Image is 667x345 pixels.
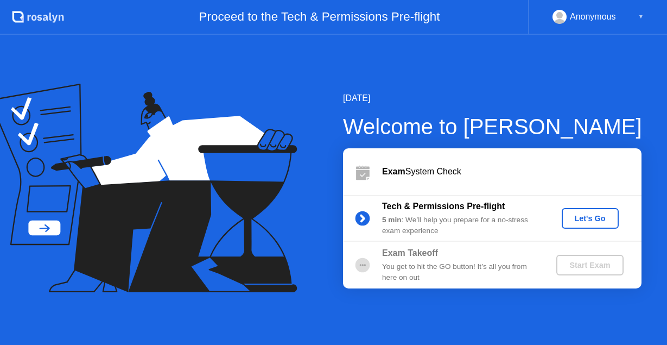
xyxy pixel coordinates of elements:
[343,110,642,143] div: Welcome to [PERSON_NAME]
[556,255,623,275] button: Start Exam
[382,202,505,211] b: Tech & Permissions Pre-flight
[382,216,402,224] b: 5 min
[382,167,405,176] b: Exam
[382,261,538,284] div: You get to hit the GO button! It’s all you from here on out
[561,261,619,269] div: Start Exam
[382,215,538,237] div: : We’ll help you prepare for a no-stress exam experience
[570,10,616,24] div: Anonymous
[562,208,619,229] button: Let's Go
[343,92,642,105] div: [DATE]
[566,214,614,223] div: Let's Go
[382,165,641,178] div: System Check
[638,10,644,24] div: ▼
[382,248,438,258] b: Exam Takeoff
